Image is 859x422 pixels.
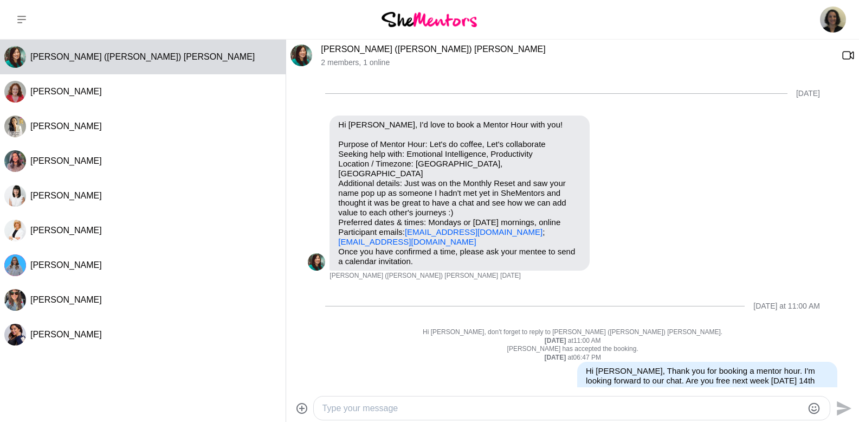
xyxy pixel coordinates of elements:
time: 2025-10-01T03:26:11.019Z [500,272,521,280]
div: Amy (Nhan) Leong [308,253,325,271]
span: [PERSON_NAME] [30,191,102,200]
img: She Mentors Logo [382,12,477,27]
p: Purpose of Mentor Hour: Let's do coffee, Let's collaborate Seeking help with: Emotional Intellige... [338,139,581,247]
span: [PERSON_NAME] [30,87,102,96]
div: at 11:00 AM [308,337,837,346]
span: [PERSON_NAME] [30,330,102,339]
div: Kat Millar [4,220,26,241]
span: [PERSON_NAME] [30,295,102,304]
button: Emoji picker [808,402,821,415]
div: Mona Swarup [4,254,26,276]
p: Hi [PERSON_NAME], don't forget to reply to [PERSON_NAME] ([PERSON_NAME]) [PERSON_NAME]. [308,328,837,337]
button: Send [830,396,855,420]
a: [EMAIL_ADDRESS][DOMAIN_NAME] [405,227,542,236]
div: [DATE] at 11:00 AM [753,302,820,311]
span: [PERSON_NAME] [30,122,102,131]
img: K [4,289,26,311]
div: Jen Gautier [4,116,26,137]
div: Hayley Robertson [4,185,26,207]
p: Hi [PERSON_NAME], I'd love to book a Mentor Hour with you! [338,120,581,130]
p: Hi [PERSON_NAME], Thank you for booking a mentor hour. I'm looking forward to our chat. Are you f... [586,366,829,395]
img: A [308,253,325,271]
img: C [4,81,26,103]
p: [PERSON_NAME] has accepted the booking. [308,345,837,354]
img: K [4,220,26,241]
div: at 06:47 PM [308,354,837,362]
p: Once you have confirmed a time, please ask your mentee to send a calendar invitation. [338,247,581,266]
a: [PERSON_NAME] ([PERSON_NAME]) [PERSON_NAME] [321,44,545,54]
span: [PERSON_NAME] [30,260,102,270]
span: [PERSON_NAME] ([PERSON_NAME]) [PERSON_NAME] [330,272,498,280]
span: [PERSON_NAME] [30,226,102,235]
img: A [4,46,26,68]
textarea: Type your message [322,402,803,415]
div: [DATE] [796,89,820,98]
strong: [DATE] [545,337,568,344]
div: Jill Absolom [4,150,26,172]
div: Richa Joshi [4,324,26,346]
img: A [290,44,312,66]
strong: [DATE] [544,354,567,361]
a: [EMAIL_ADDRESS][DOMAIN_NAME] [338,237,476,246]
span: [PERSON_NAME] [30,156,102,165]
div: Amy (Nhan) Leong [4,46,26,68]
img: R [4,324,26,346]
img: H [4,185,26,207]
div: Carmel Murphy [4,81,26,103]
img: J [4,116,26,137]
span: [PERSON_NAME] ([PERSON_NAME]) [PERSON_NAME] [30,52,255,61]
p: 2 members , 1 online [321,58,833,67]
div: Amy (Nhan) Leong [290,44,312,66]
div: Karla [4,289,26,311]
img: Laila Punj [820,7,846,33]
img: J [4,150,26,172]
img: M [4,254,26,276]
